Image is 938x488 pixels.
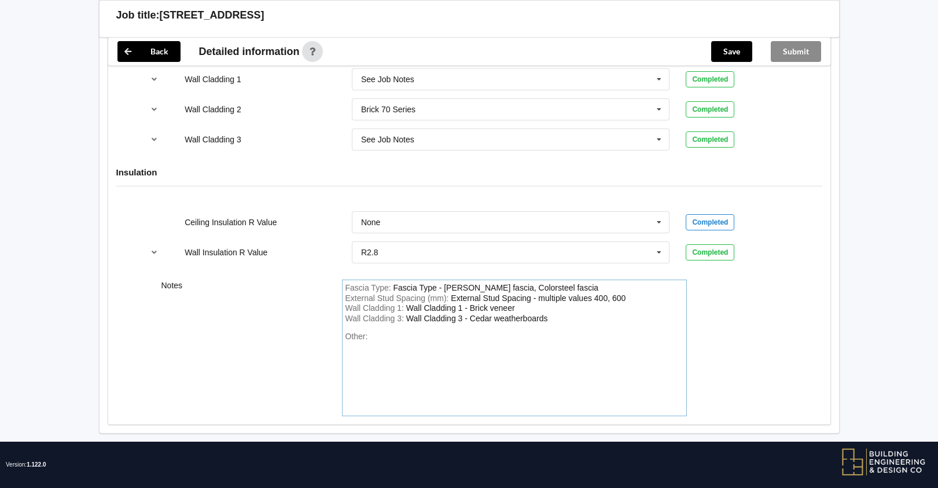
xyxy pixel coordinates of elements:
[686,214,734,230] div: Completed
[345,314,406,323] span: Wall Cladding 3 :
[686,244,734,260] div: Completed
[185,248,267,257] label: Wall Insulation R Value
[342,280,687,416] form: notes-field
[6,442,46,488] span: Version:
[686,131,734,148] div: Completed
[143,69,165,90] button: reference-toggle
[185,135,241,144] label: Wall Cladding 3
[406,303,515,313] div: WallCladding1
[361,135,414,144] div: See Job Notes
[345,283,393,292] span: Fascia Type :
[143,99,165,120] button: reference-toggle
[841,447,926,476] img: BEDC logo
[116,9,160,22] h3: Job title:
[117,41,181,62] button: Back
[143,242,165,263] button: reference-toggle
[185,75,241,84] label: Wall Cladding 1
[361,105,415,113] div: Brick 70 Series
[451,293,626,303] div: ExternalStudSpacing
[686,71,734,87] div: Completed
[345,332,368,341] span: Other:
[27,461,46,468] span: 1.122.0
[361,248,378,256] div: R2.8
[345,293,451,303] span: External Stud Spacing (mm) :
[116,167,822,178] h4: Insulation
[361,218,380,226] div: None
[185,218,277,227] label: Ceiling Insulation R Value
[686,101,734,118] div: Completed
[153,280,334,416] div: Notes
[160,9,264,22] h3: [STREET_ADDRESS]
[345,303,406,313] span: Wall Cladding 1 :
[185,105,241,114] label: Wall Cladding 2
[711,41,752,62] button: Save
[361,75,414,83] div: See Job Notes
[406,314,548,323] div: WallCladding3
[199,46,300,57] span: Detailed information
[393,283,599,292] div: FasciaType
[143,129,165,150] button: reference-toggle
